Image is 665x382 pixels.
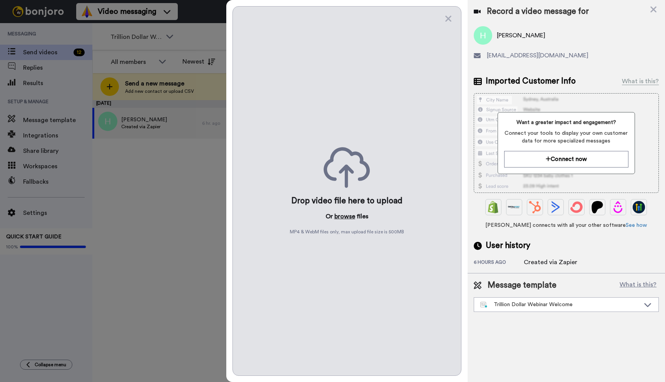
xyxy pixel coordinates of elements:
[591,201,603,213] img: Patreon
[488,280,556,291] span: Message template
[291,196,403,206] div: Drop video file here to upload
[633,201,645,213] img: GoHighLevel
[617,280,659,291] button: What is this?
[486,240,530,251] span: User history
[334,212,355,221] button: browse
[486,75,576,87] span: Imported Customer Info
[487,201,500,213] img: Shopify
[508,201,520,213] img: Ontraport
[550,201,562,213] img: ActiveCampaign
[474,221,659,229] span: [PERSON_NAME] connects with all your other software
[622,77,659,86] div: What is this?
[504,129,629,145] span: Connect your tools to display your own customer data for more specialized messages
[474,259,524,267] div: 6 hours ago
[504,119,629,126] span: Want a greater impact and engagement?
[504,151,629,168] button: Connect now
[524,258,577,267] div: Created via Zapier
[480,302,488,308] img: nextgen-template.svg
[529,201,541,213] img: Hubspot
[487,51,588,60] span: [EMAIL_ADDRESS][DOMAIN_NAME]
[290,229,404,235] span: MP4 & WebM files only, max upload file size is 500 MB
[612,201,624,213] img: Drip
[326,212,368,221] p: Or files
[626,223,647,228] a: See how
[480,301,640,308] div: Trillion Dollar Webinar Welcome
[570,201,583,213] img: ConvertKit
